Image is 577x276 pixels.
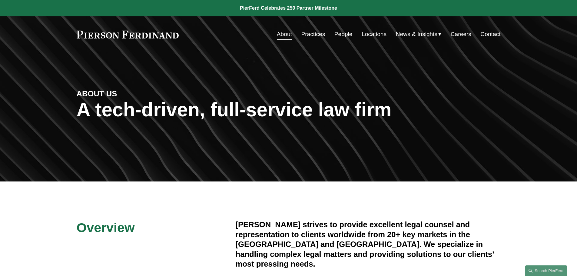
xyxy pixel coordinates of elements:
[525,265,567,276] a: Search this site
[396,29,438,40] span: News & Insights
[77,220,135,235] span: Overview
[77,99,501,121] h1: A tech-driven, full-service law firm
[362,28,386,40] a: Locations
[334,28,353,40] a: People
[480,28,500,40] a: Contact
[301,28,325,40] a: Practices
[396,28,442,40] a: folder dropdown
[277,28,292,40] a: About
[451,28,471,40] a: Careers
[236,220,501,269] h4: [PERSON_NAME] strives to provide excellent legal counsel and representation to clients worldwide ...
[77,89,117,98] strong: ABOUT US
